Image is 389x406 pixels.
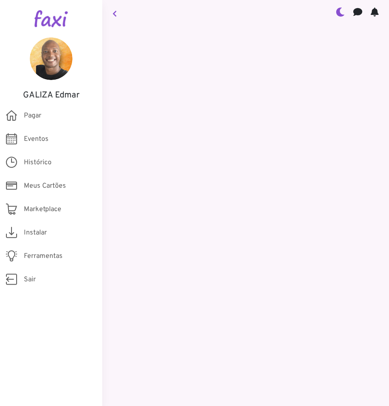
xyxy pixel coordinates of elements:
[24,134,49,144] span: Eventos
[24,228,47,238] span: Instalar
[24,251,63,261] span: Ferramentas
[24,181,66,191] span: Meus Cartões
[24,204,61,214] span: Marketplace
[13,90,89,100] h5: GALIZA Edmar
[24,274,36,285] span: Sair
[24,111,41,121] span: Pagar
[24,157,52,168] span: Histórico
